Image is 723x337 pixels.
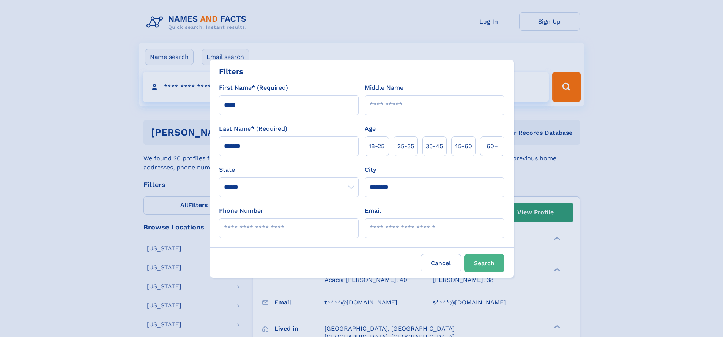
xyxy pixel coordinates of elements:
[426,142,443,151] span: 35‑45
[365,206,381,215] label: Email
[464,254,504,272] button: Search
[219,66,243,77] div: Filters
[219,124,287,133] label: Last Name* (Required)
[365,83,403,92] label: Middle Name
[219,83,288,92] label: First Name* (Required)
[421,254,461,272] label: Cancel
[369,142,384,151] span: 18‑25
[219,165,359,174] label: State
[219,206,263,215] label: Phone Number
[365,165,376,174] label: City
[365,124,376,133] label: Age
[487,142,498,151] span: 60+
[397,142,414,151] span: 25‑35
[454,142,472,151] span: 45‑60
